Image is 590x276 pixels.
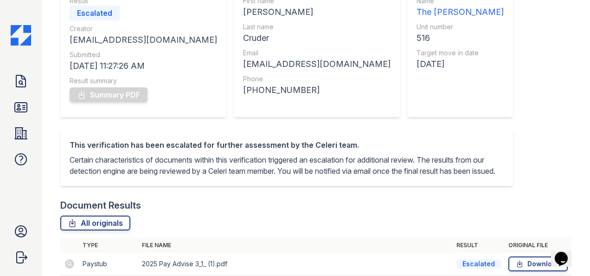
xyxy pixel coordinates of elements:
div: [DATE] 11:27:26 AM [70,59,217,72]
th: Result [453,238,505,253]
div: [EMAIL_ADDRESS][DOMAIN_NAME] [243,58,391,71]
th: Original file [505,238,571,253]
div: Creator [70,24,217,33]
div: [EMAIL_ADDRESS][DOMAIN_NAME] [70,33,217,46]
div: Cruder [243,32,391,45]
div: Target move in date [417,48,504,58]
div: Email [243,48,391,58]
div: [DATE] [417,58,504,71]
p: Certain characteristics of documents within this verification triggered an escalation for additio... [70,154,504,177]
td: 2025 Pay Advise 3_1_ (1).pdf [138,253,453,276]
a: Download [508,256,568,271]
img: CE_Icon_Blue-c292c112584629df590d857e76928e9f676e5b41ef8f769ba2f05ee15b207248.png [11,25,31,46]
div: Last name [243,22,391,32]
div: Phone [243,74,391,84]
iframe: chat widget [551,239,581,267]
td: Paystub [79,253,138,276]
th: File name [138,238,453,253]
div: Result summary [70,76,217,85]
div: [PHONE_NUMBER] [243,84,391,97]
div: Submitted [70,50,217,59]
div: Escalated [456,259,501,269]
th: Type [79,238,138,253]
div: The [PERSON_NAME] [417,6,504,19]
a: All originals [60,216,130,230]
div: This verification has been escalated for further assessment by the Celeri team. [70,139,504,151]
div: Unit number [417,22,504,32]
div: Document Results [60,199,141,212]
div: 516 [417,32,504,45]
div: [PERSON_NAME] [243,6,391,19]
div: Escalated [70,6,120,20]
